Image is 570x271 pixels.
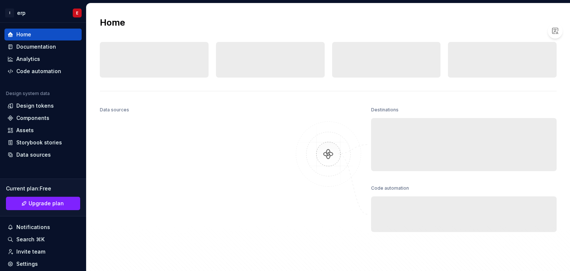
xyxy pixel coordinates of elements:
div: Invite team [16,248,45,255]
div: Documentation [16,43,56,50]
a: Storybook stories [4,137,82,148]
div: Home [16,31,31,38]
a: Assets [4,124,82,136]
a: Design tokens [4,100,82,112]
a: Documentation [4,41,82,53]
div: I [5,9,14,17]
div: Assets [16,127,34,134]
a: Code automation [4,65,82,77]
div: Data sources [100,105,129,115]
a: Settings [4,258,82,270]
div: Code automation [371,183,409,193]
div: Analytics [16,55,40,63]
button: IerpE [1,5,85,21]
button: Search ⌘K [4,234,82,245]
a: Home [4,29,82,40]
div: E [76,10,78,16]
div: Current plan : Free [6,185,80,192]
div: Settings [16,260,38,268]
a: Components [4,112,82,124]
a: Analytics [4,53,82,65]
a: Upgrade plan [6,197,80,210]
div: Design system data [6,91,50,97]
a: Invite team [4,246,82,258]
button: Notifications [4,221,82,233]
div: Storybook stories [16,139,62,146]
span: Upgrade plan [29,200,64,207]
div: Notifications [16,223,50,231]
div: Code automation [16,68,61,75]
div: Search ⌘K [16,236,45,243]
div: Data sources [16,151,51,159]
div: Components [16,114,49,122]
div: Design tokens [16,102,54,110]
div: erp [17,9,26,17]
div: Destinations [371,105,399,115]
h2: Home [100,17,125,29]
a: Data sources [4,149,82,161]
